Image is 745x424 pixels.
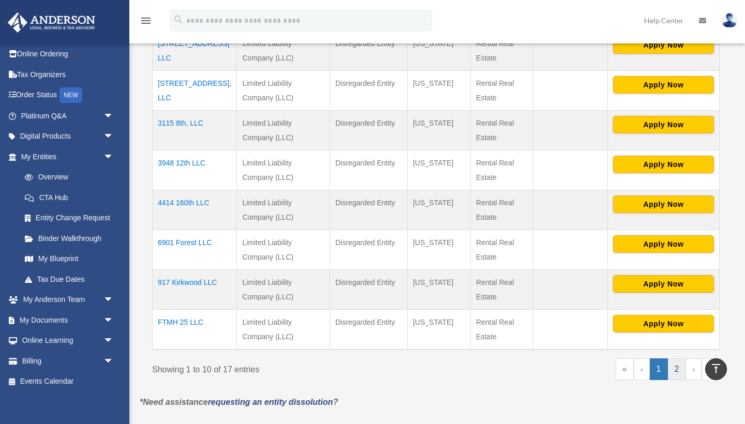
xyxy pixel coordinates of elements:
[705,358,727,380] a: vertical_align_top
[613,235,714,253] button: Apply Now
[103,330,124,352] span: arrow_drop_down
[7,310,129,330] a: My Documentsarrow_drop_down
[330,230,408,269] td: Disregarded Entity
[14,208,124,229] a: Entity Change Request
[153,309,237,350] td: FTMH 25 LLC
[408,230,471,269] td: [US_STATE]
[7,351,129,371] a: Billingarrow_drop_down
[14,249,124,269] a: My Blueprint
[103,105,124,127] span: arrow_drop_down
[237,150,330,190] td: Limited Liability Company (LLC)
[7,105,129,126] a: Platinum Q&Aarrow_drop_down
[103,310,124,331] span: arrow_drop_down
[5,12,98,33] img: Anderson Advisors Platinum Portal
[471,150,533,190] td: Rental Real Estate
[330,110,408,150] td: Disregarded Entity
[722,13,737,28] img: User Pic
[408,31,471,70] td: [US_STATE]
[237,269,330,309] td: Limited Liability Company (LLC)
[153,230,237,269] td: 6901 Forest LLC
[208,398,333,406] a: requesting an entity dissolution
[103,290,124,311] span: arrow_drop_down
[7,330,129,351] a: Online Learningarrow_drop_down
[686,358,702,380] a: Next
[613,315,714,332] button: Apply Now
[7,290,129,310] a: My Anderson Teamarrow_drop_down
[152,358,428,377] div: Showing 1 to 10 of 17 entries
[471,31,533,70] td: Rental Real Estate
[471,230,533,269] td: Rental Real Estate
[613,116,714,133] button: Apply Now
[408,309,471,350] td: [US_STATE]
[613,156,714,173] button: Apply Now
[237,70,330,110] td: Limited Liability Company (LLC)
[14,269,124,290] a: Tax Due Dates
[471,110,533,150] td: Rental Real Estate
[153,150,237,190] td: 3948 12th LLC
[408,150,471,190] td: [US_STATE]
[668,358,686,380] a: 2
[7,44,129,65] a: Online Ordering
[237,309,330,350] td: Limited Liability Company (LLC)
[702,358,720,380] a: Last
[330,269,408,309] td: Disregarded Entity
[153,269,237,309] td: 917 Kirkwood LLC
[153,31,237,70] td: [STREET_ADDRESS] LLC
[7,85,129,106] a: Order StatusNEW
[153,190,237,230] td: 4414 160th LLC
[237,110,330,150] td: Limited Liability Company (LLC)
[330,70,408,110] td: Disregarded Entity
[140,14,152,27] i: menu
[330,309,408,350] td: Disregarded Entity
[408,190,471,230] td: [US_STATE]
[634,358,650,380] a: Previous
[7,371,129,392] a: Events Calendar
[613,76,714,94] button: Apply Now
[408,70,471,110] td: [US_STATE]
[103,351,124,372] span: arrow_drop_down
[408,110,471,150] td: [US_STATE]
[173,14,184,25] i: search
[613,195,714,213] button: Apply Now
[330,150,408,190] td: Disregarded Entity
[237,230,330,269] td: Limited Liability Company (LLC)
[103,146,124,168] span: arrow_drop_down
[14,187,124,208] a: CTA Hub
[140,398,338,406] em: *Need assistance ?
[237,190,330,230] td: Limited Liability Company (LLC)
[408,269,471,309] td: [US_STATE]
[14,167,119,188] a: Overview
[616,358,634,380] a: First
[471,70,533,110] td: Rental Real Estate
[471,309,533,350] td: Rental Real Estate
[613,275,714,293] button: Apply Now
[7,64,129,85] a: Tax Organizers
[330,31,408,70] td: Disregarded Entity
[103,126,124,147] span: arrow_drop_down
[59,87,82,103] div: NEW
[153,110,237,150] td: 3115 8th, LLC
[330,190,408,230] td: Disregarded Entity
[471,269,533,309] td: Rental Real Estate
[710,362,722,375] i: vertical_align_top
[153,70,237,110] td: [STREET_ADDRESS], LLC
[471,190,533,230] td: Rental Real Estate
[7,146,124,167] a: My Entitiesarrow_drop_down
[140,18,152,27] a: menu
[14,228,124,249] a: Binder Walkthrough
[237,31,330,70] td: Limited Liability Company (LLC)
[650,358,668,380] a: 1
[613,36,714,54] button: Apply Now
[7,126,129,147] a: Digital Productsarrow_drop_down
